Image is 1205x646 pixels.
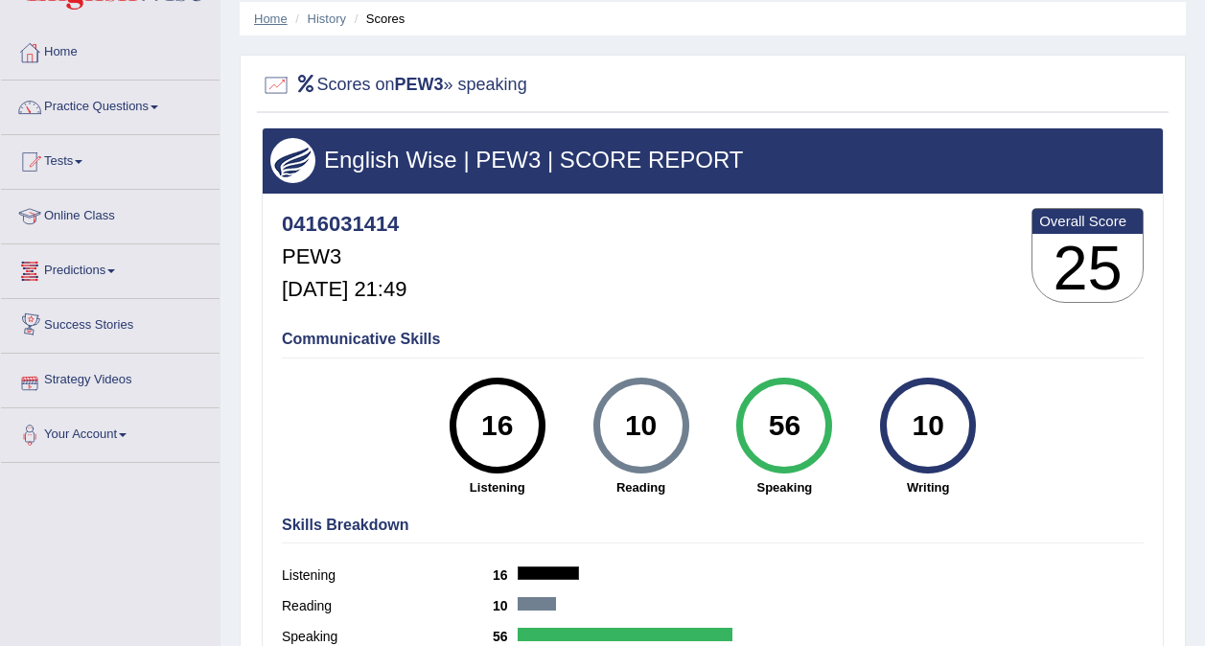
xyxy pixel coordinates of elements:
a: Practice Questions [1,81,220,128]
label: Reading [282,596,493,616]
h5: [DATE] 21:49 [282,278,406,301]
h4: Skills Breakdown [282,517,1144,534]
a: Online Class [1,190,220,238]
h2: Scores on » speaking [262,71,527,100]
h3: 25 [1032,234,1143,303]
strong: Reading [579,478,704,496]
a: Strategy Videos [1,354,220,402]
strong: Writing [866,478,990,496]
a: Home [1,26,220,74]
h4: Communicative Skills [282,331,1144,348]
b: 56 [493,629,518,644]
div: 10 [893,385,963,466]
strong: Speaking [722,478,846,496]
label: Listening [282,565,493,586]
a: Home [254,12,288,26]
b: 16 [493,567,518,583]
div: 10 [606,385,676,466]
a: Tests [1,135,220,183]
h4: 0416031414 [282,213,406,236]
a: Your Account [1,408,220,456]
h3: English Wise | PEW3 | SCORE REPORT [270,148,1155,173]
b: 10 [493,598,518,613]
li: Scores [350,10,406,28]
img: wings.png [270,138,315,183]
h5: PEW3 [282,245,406,268]
div: 16 [462,385,532,466]
a: Success Stories [1,299,220,347]
strong: Listening [435,478,560,496]
b: Overall Score [1039,213,1136,229]
a: Predictions [1,244,220,292]
a: History [308,12,346,26]
div: 56 [750,385,820,466]
b: PEW3 [395,75,444,94]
